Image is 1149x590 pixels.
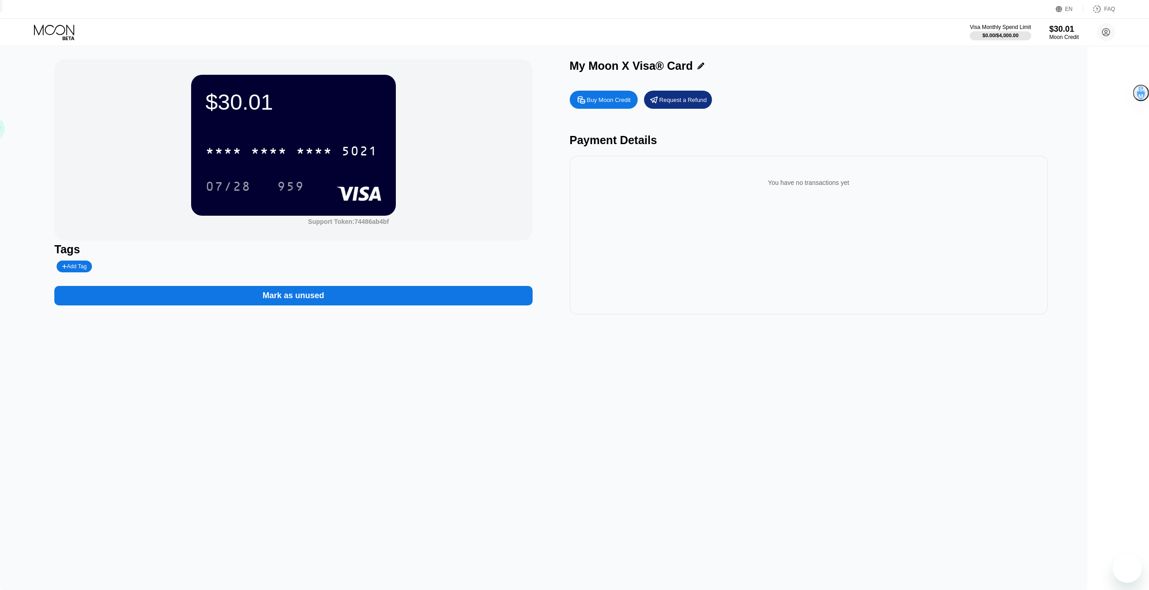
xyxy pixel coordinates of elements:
[308,218,389,225] div: Support Token: 74486ab4bf
[982,33,1019,38] div: $0.00 / $4,000.00
[270,175,311,198] div: 959
[1104,6,1115,12] div: FAQ
[1056,5,1083,14] div: EN
[1113,554,1142,583] iframe: 启动消息传送窗口的按钮
[570,91,638,109] div: Buy Moon Credit
[341,145,378,160] div: 5021
[206,180,251,195] div: 07/28
[199,175,258,198] div: 07/28
[1049,24,1079,34] div: $30.01
[570,134,1048,147] div: Payment Details
[970,24,1031,30] div: Visa Monthly Spend Limit
[54,243,532,256] div: Tags
[644,91,712,109] div: Request a Refund
[277,180,304,195] div: 959
[570,59,693,73] div: My Moon X Visa® Card
[54,277,532,305] div: Mark as unused
[1049,34,1079,40] div: Moon Credit
[659,96,707,104] div: Request a Refund
[62,263,87,270] div: Add Tag
[57,261,92,272] div: Add Tag
[587,96,631,104] div: Buy Moon Credit
[308,218,389,225] div: Support Token:74486ab4bf
[1049,24,1079,40] div: $30.01Moon Credit
[1083,5,1115,14] div: FAQ
[970,24,1031,40] div: Visa Monthly Spend Limit$0.00/$4,000.00
[1065,6,1073,12] div: EN
[263,290,324,301] div: Mark as unused
[577,170,1040,195] div: You have no transactions yet
[206,89,381,115] div: $30.01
